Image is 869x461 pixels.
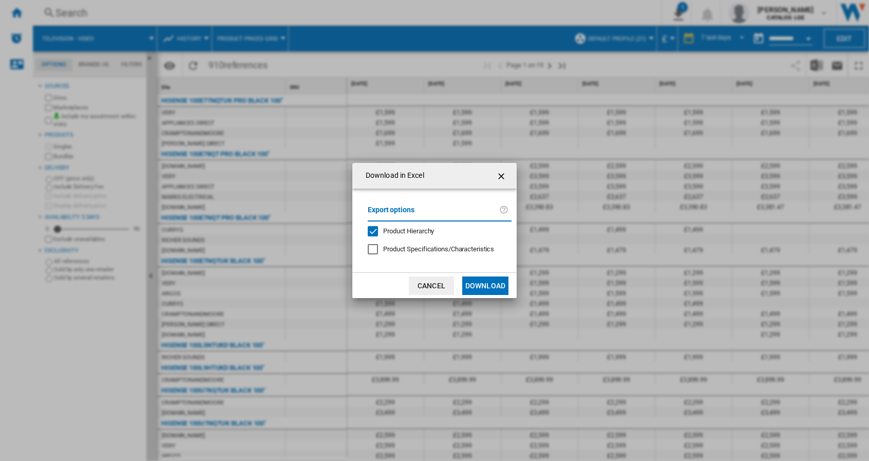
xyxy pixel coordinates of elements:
[383,245,494,254] div: Only applies to Category View
[368,227,503,236] md-checkbox: Product Hierarchy
[492,165,513,186] button: getI18NText('BUTTONS.CLOSE_DIALOG')
[462,276,508,295] button: Download
[409,276,454,295] button: Cancel
[352,163,517,298] md-dialog: Download in ...
[383,227,434,235] span: Product Hierarchy
[361,171,424,181] h4: Download in Excel
[368,204,499,223] label: Export options
[496,170,508,182] ng-md-icon: getI18NText('BUTTONS.CLOSE_DIALOG')
[383,245,494,253] span: Product Specifications/Characteristics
